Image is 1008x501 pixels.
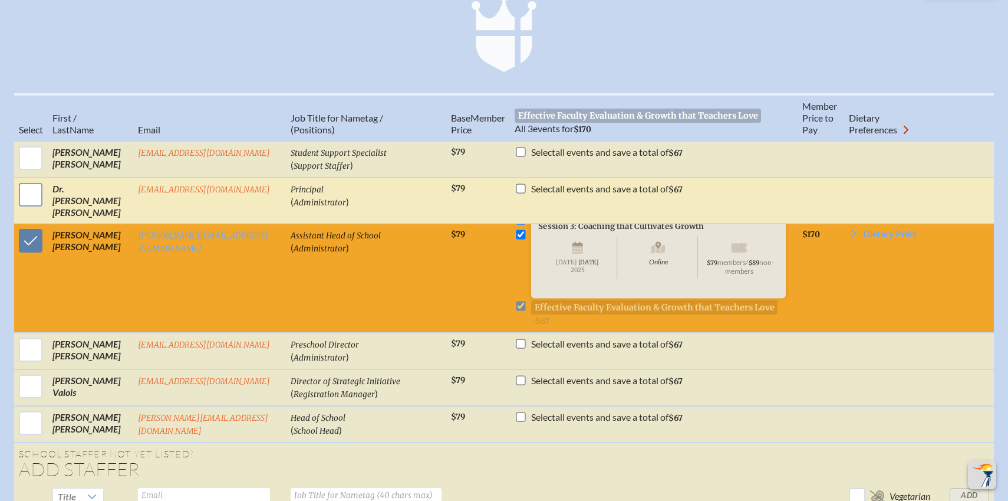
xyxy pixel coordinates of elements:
p: Session 3: Coaching that Cultivates Growth [538,221,761,231]
td: [PERSON_NAME] Valois [48,369,133,406]
a: [PERSON_NAME][EMAIL_ADDRESS][DOMAIN_NAME] [138,231,268,254]
span: Select [531,375,555,386]
span: ( [291,159,294,171]
p: all events and save a total of [531,375,683,387]
td: [PERSON_NAME] [PERSON_NAME] [48,224,133,333]
span: Administrator [294,198,346,208]
span: ary Preferences [849,112,897,135]
span: Select [531,338,555,349]
span: Select [531,183,555,194]
button: Scroll Top [968,461,996,489]
span: ( [291,424,294,435]
span: er [497,112,505,123]
a: [EMAIL_ADDRESS][DOMAIN_NAME] [138,148,270,158]
p: all events and save a total of [531,183,683,195]
span: Last [52,124,70,135]
span: ) [346,196,349,207]
span: $170 [574,125,591,135]
span: ) [375,388,378,399]
span: Director of Strategic Initiative [291,376,400,387]
span: ) [339,424,342,435]
span: [DATE] [578,258,599,266]
span: $67 [668,340,683,350]
span: $79 [451,147,465,157]
span: ( [291,388,294,399]
span: members [717,258,746,266]
th: Email [133,94,286,141]
span: $79 [451,230,465,240]
th: Member Price to Pay [798,94,844,141]
span: Base [451,112,470,123]
span: [DATE] [556,258,577,266]
span: Administrator [294,244,346,254]
p: all events and save a total of [531,338,683,350]
span: ) [350,159,353,171]
span: $79 [707,259,717,267]
p: all events and save a total of [531,411,683,423]
span: Select [531,146,555,158]
th: Diet [844,94,935,141]
span: Price [451,124,472,135]
a: [EMAIL_ADDRESS][DOMAIN_NAME] [138,376,270,387]
span: Effective Faculty Evaluation & Growth that Teachers Love [515,109,761,123]
td: [PERSON_NAME] [PERSON_NAME] [48,406,133,443]
span: ( [291,351,294,362]
span: $67 [668,185,683,195]
span: ( [291,242,294,253]
img: To the top [970,463,994,487]
span: First / [52,112,77,123]
p: all events and save a total of [531,146,683,158]
a: [EMAIL_ADDRESS][DOMAIN_NAME] [138,340,270,350]
span: $89 [749,259,760,267]
span: $67 [668,413,683,423]
span: Registration Manager [294,389,375,400]
span: events for [515,123,591,134]
span: Online [619,237,698,279]
span: ) [346,242,349,253]
span: All 3 [515,123,533,134]
span: Dietary Prefs [863,229,917,238]
span: 2025 [545,267,610,273]
span: $79 [451,412,465,422]
a: [PERSON_NAME][EMAIL_ADDRESS][DOMAIN_NAME] [138,413,268,436]
span: ) [346,351,349,362]
span: Head of School [291,413,345,423]
span: Preschool Director [291,340,359,350]
span: $170 [802,230,820,240]
span: Select [531,411,555,423]
span: Student Support Specialist [291,148,387,158]
span: Principal [291,185,324,195]
span: ( [291,196,294,207]
a: [EMAIL_ADDRESS][DOMAIN_NAME] [138,185,270,195]
span: Select [19,124,43,135]
a: Dietary Prefs [849,229,917,243]
span: $79 [451,339,465,349]
span: non-members [725,258,774,275]
th: Name [48,94,133,141]
th: Memb [446,94,510,141]
span: / [746,258,749,266]
span: $79 [451,184,465,194]
span: $67 [668,148,683,158]
span: Assistant Head of School [291,231,381,241]
span: Administrator [294,353,346,363]
span: School Head [294,426,339,436]
span: $67 [668,376,683,387]
span: Dr. [52,183,64,194]
td: [PERSON_NAME] [PERSON_NAME] [48,178,133,224]
span: $79 [451,375,465,385]
th: Job Title for Nametag / (Positions) [286,94,446,141]
span: Support Staffer [294,161,350,171]
td: [PERSON_NAME] [PERSON_NAME] [48,333,133,369]
td: [PERSON_NAME] [PERSON_NAME] [48,141,133,178]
